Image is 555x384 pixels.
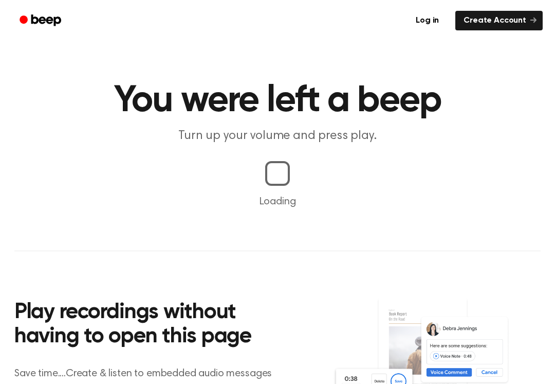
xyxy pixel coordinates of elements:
h2: Play recordings without having to open this page [14,301,291,350]
p: Turn up your volume and press play. [80,128,475,145]
a: Beep [12,11,70,31]
p: Loading [12,194,543,210]
a: Create Account [455,11,543,30]
a: Log in [405,9,449,32]
h1: You were left a beep [14,82,541,119]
